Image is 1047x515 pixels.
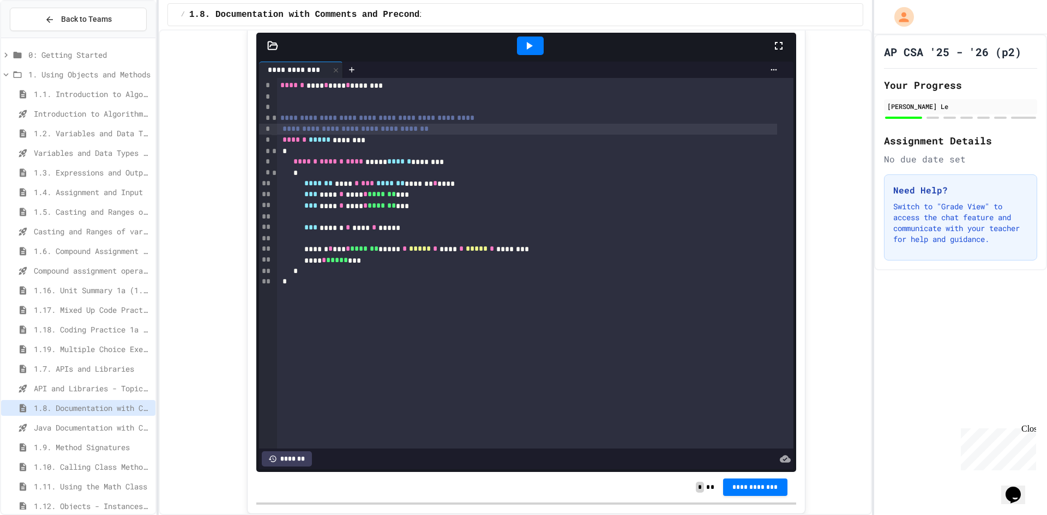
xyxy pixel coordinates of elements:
[34,304,151,316] span: 1.17. Mixed Up Code Practice 1.1-1.6
[34,108,151,119] span: Introduction to Algorithms, Programming, and Compilers
[34,88,151,100] span: 1.1. Introduction to Algorithms, Programming, and Compilers
[883,4,917,29] div: My Account
[1001,471,1036,504] iframe: chat widget
[884,44,1021,59] h1: AP CSA '25 - '26 (p2)
[10,8,147,31] button: Back to Teams
[893,184,1028,197] h3: Need Help?
[34,206,151,217] span: 1.5. Casting and Ranges of Values
[34,186,151,198] span: 1.4. Assignment and Input
[884,133,1037,148] h2: Assignment Details
[34,500,151,512] span: 1.12. Objects - Instances of Classes
[61,14,112,25] span: Back to Teams
[34,147,151,159] span: Variables and Data Types - Quiz
[181,10,185,19] span: /
[34,167,151,178] span: 1.3. Expressions and Output [New]
[887,101,1034,111] div: [PERSON_NAME] Le
[884,153,1037,166] div: No due date set
[34,402,151,414] span: 1.8. Documentation with Comments and Preconditions
[893,201,1028,245] p: Switch to "Grade View" to access the chat feature and communicate with your teacher for help and ...
[34,226,151,237] span: Casting and Ranges of variables - Quiz
[28,69,151,80] span: 1. Using Objects and Methods
[34,245,151,257] span: 1.6. Compound Assignment Operators
[34,363,151,374] span: 1.7. APIs and Libraries
[34,441,151,453] span: 1.9. Method Signatures
[28,49,151,60] span: 0: Getting Started
[34,383,151,394] span: API and Libraries - Topic 1.7
[956,424,1036,470] iframe: chat widget
[34,265,151,276] span: Compound assignment operators - Quiz
[34,481,151,492] span: 1.11. Using the Math Class
[34,324,151,335] span: 1.18. Coding Practice 1a (1.1-1.6)
[34,284,151,296] span: 1.16. Unit Summary 1a (1.1-1.6)
[4,4,75,69] div: Chat with us now!Close
[189,8,451,21] span: 1.8. Documentation with Comments and Preconditions
[34,343,151,355] span: 1.19. Multiple Choice Exercises for Unit 1a (1.1-1.6)
[34,461,151,472] span: 1.10. Calling Class Methods
[34,422,151,433] span: Java Documentation with Comments - Topic 1.8
[884,77,1037,93] h2: Your Progress
[34,128,151,139] span: 1.2. Variables and Data Types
